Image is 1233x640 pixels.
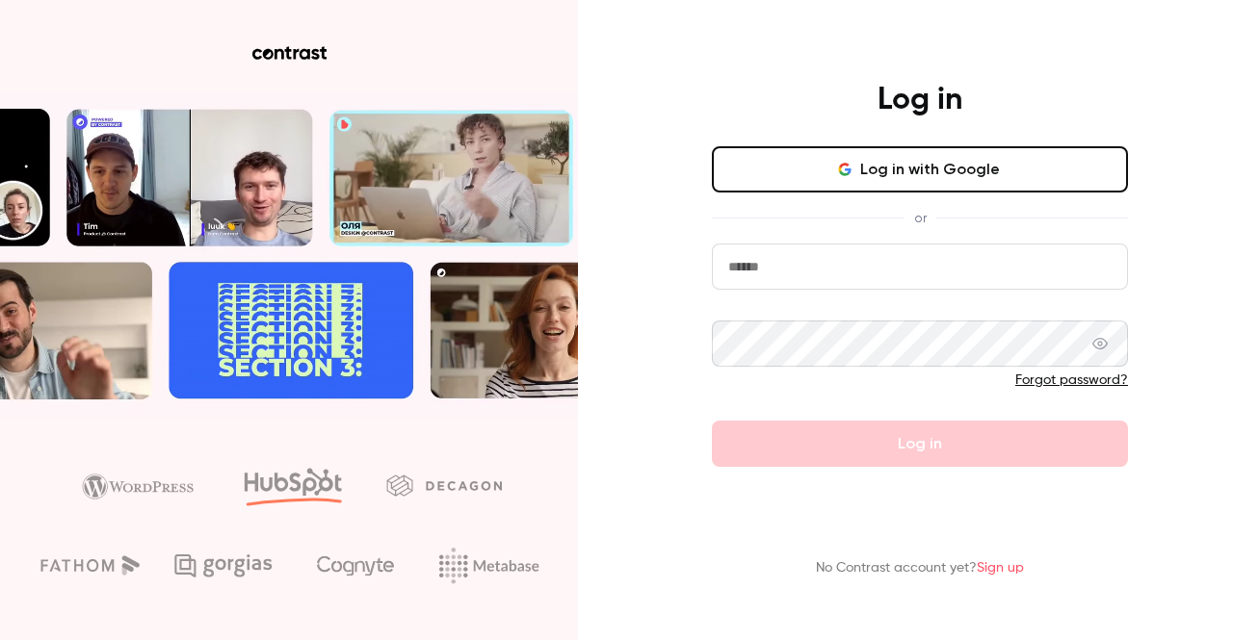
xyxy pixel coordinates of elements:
a: Forgot password? [1015,373,1128,387]
img: decagon [386,474,502,496]
p: No Contrast account yet? [816,558,1024,578]
span: or [905,208,936,228]
h4: Log in [878,81,962,119]
a: Sign up [977,561,1024,575]
button: Log in with Google [712,146,1128,192]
